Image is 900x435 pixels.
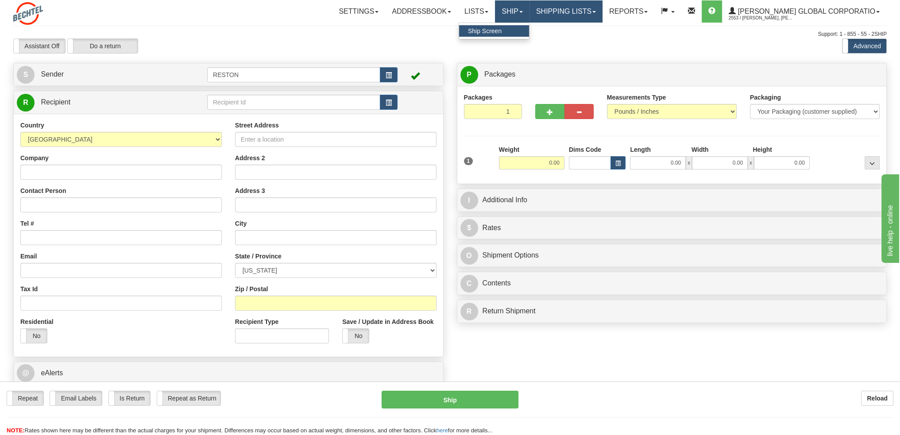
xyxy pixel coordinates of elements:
span: Recipient [41,98,70,106]
label: Packages [464,93,493,102]
label: Weight [499,145,519,154]
span: [PERSON_NAME] Global Corporatio [736,8,875,15]
label: Do a return [68,39,138,53]
div: Support: 1 - 855 - 55 - 2SHIP [13,31,887,38]
label: No [343,329,369,343]
label: Recipient Type [235,317,279,326]
label: City [235,219,247,228]
input: Enter a location [235,132,436,147]
a: Addressbook [385,0,458,23]
label: Email [20,252,37,261]
label: Packaging [750,93,781,102]
label: Tax Id [20,285,38,293]
label: Tel # [20,219,34,228]
label: Residential [20,317,54,326]
label: Is Return [109,391,150,405]
label: Repeat as Return [157,391,220,405]
img: logo2553.jpg [13,2,43,25]
span: O [460,247,478,265]
span: 2553 / [PERSON_NAME], [PERSON_NAME] [729,14,795,23]
label: Company [20,154,49,162]
span: x [686,156,692,169]
a: S Sender [17,65,207,84]
span: Packages [484,70,515,78]
label: Address 2 [235,154,265,162]
a: Shipping lists [529,0,603,23]
input: Recipient Id [207,95,380,110]
label: Email Labels [50,391,102,405]
label: State / Province [235,252,282,261]
span: NOTE: [7,427,24,434]
a: Lists [458,0,495,23]
div: live help - online [7,5,82,16]
span: Ship Screen [468,27,502,35]
label: Height [753,145,772,154]
a: P Packages [460,65,884,84]
a: Ship Screen [459,25,529,37]
span: S [17,66,35,84]
label: Measurements Type [607,93,666,102]
button: Ship [382,391,518,408]
input: Sender Id [207,67,380,82]
span: @ [17,364,35,382]
button: Reload [861,391,893,406]
label: Save / Update in Address Book [342,317,433,326]
span: R [460,303,478,320]
a: @ eAlerts [17,364,440,382]
a: [PERSON_NAME] Global Corporatio 2553 / [PERSON_NAME], [PERSON_NAME] [722,0,886,23]
span: P [460,66,478,84]
label: Zip / Postal [235,285,268,293]
span: I [460,192,478,209]
label: Country [20,121,44,130]
div: ... [865,156,880,169]
b: Reload [867,395,888,402]
span: x [748,156,754,169]
label: Assistant Off [14,39,65,53]
label: No [21,329,47,343]
a: CContents [460,274,884,293]
span: R [17,94,35,112]
span: 1 [464,157,473,165]
a: here [436,427,448,434]
label: Dims Code [569,145,601,154]
a: R Recipient [17,93,186,112]
span: $ [460,219,478,237]
a: OShipment Options [460,246,884,265]
span: Sender [41,70,64,78]
label: Width [691,145,709,154]
label: Repeat [7,391,43,405]
label: Contact Person [20,186,66,195]
a: Settings [332,0,385,23]
label: Street Address [235,121,279,130]
label: Address 3 [235,186,265,195]
span: eAlerts [41,369,63,377]
span: C [460,275,478,293]
iframe: chat widget [880,172,899,262]
a: Reports [603,0,654,23]
label: Length [630,145,651,154]
label: Advanced [842,39,886,53]
a: IAdditional Info [460,191,884,209]
a: RReturn Shipment [460,302,884,320]
a: Ship [495,0,529,23]
a: $Rates [460,219,884,237]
